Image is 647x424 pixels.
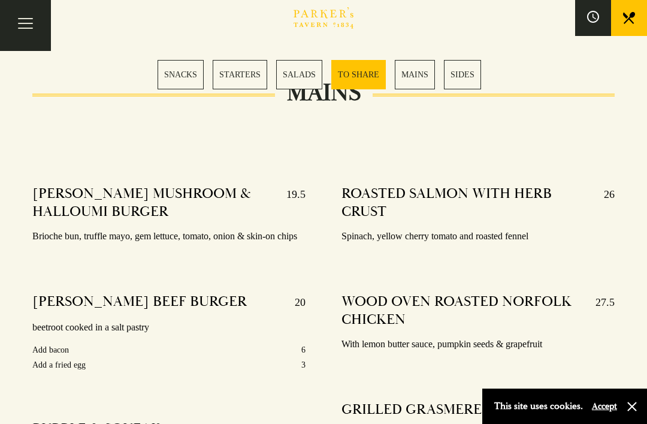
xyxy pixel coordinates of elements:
h4: WOOD OVEN ROASTED NORFOLK CHICKEN [341,293,583,329]
a: 3 / 6 [276,60,322,89]
p: 27.5 [583,293,615,329]
p: 3 [301,357,306,372]
p: Brioche bun, truffle mayo, gem lettuce, tomato, onion & skin-on chips [32,228,306,245]
p: 19.5 [274,185,306,221]
a: 5 / 6 [395,60,435,89]
p: Add a fried egg [32,357,86,372]
button: Close and accept [626,401,638,413]
h4: ROASTED SALMON WITH HERB CRUST [341,185,592,221]
a: 1 / 6 [158,60,204,89]
p: 26 [592,185,615,221]
a: 2 / 6 [213,60,267,89]
p: 6 [301,342,306,357]
p: This site uses cookies. [494,398,583,415]
a: 6 / 6 [444,60,481,89]
h4: [PERSON_NAME] MUSHROOM & HALLOUMI BURGER [32,185,274,221]
a: 4 / 6 [331,60,386,89]
h4: [PERSON_NAME] BEEF BURGER [32,293,247,312]
p: With lemon butter sauce, pumpkin seeds & grapefruit [341,336,615,353]
p: Spinach, yellow cherry tomato and roasted fennel [341,228,615,245]
button: Accept [592,401,617,412]
p: beetroot cooked in a salt pastry [32,319,306,336]
h4: GRILLED GRASMERE PORK CHOP [341,401,569,420]
p: 20 [283,293,306,312]
p: Add bacon [32,342,69,357]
